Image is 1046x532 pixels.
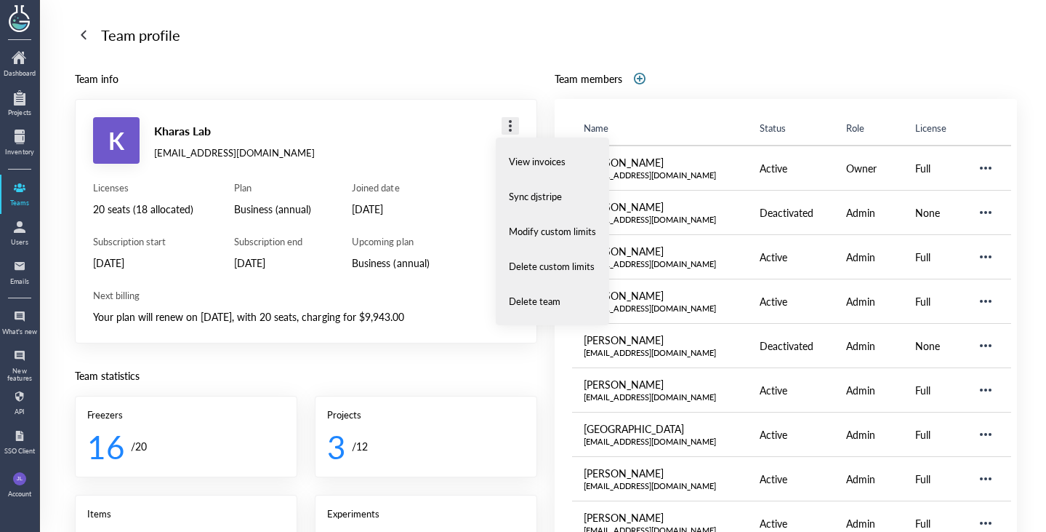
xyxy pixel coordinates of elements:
div: Dashboard [1,70,38,77]
span: Delete team [509,295,560,308]
div: [DATE] [234,254,311,271]
td: Admin [834,413,904,457]
div: [PERSON_NAME] [584,377,736,392]
td: Full [904,146,965,191]
div: [PERSON_NAME] [584,244,736,258]
div: Business (annual) [234,200,311,218]
div: Licenses [93,181,193,194]
div: [DATE] [352,200,429,218]
td: Admin [834,235,904,279]
span: K [108,117,124,164]
div: Teams [1,199,38,207]
div: Projects [1,109,38,116]
span: Role [846,121,864,135]
a: API [1,385,38,421]
span: Delete custom limits [509,260,595,273]
td: Full [904,279,965,324]
a: Projects [1,86,38,122]
div: [EMAIL_ADDRESS][DOMAIN_NAME] [584,214,736,226]
td: Admin [834,457,904,501]
td: None [904,191,965,235]
div: Inventory [1,148,38,156]
td: Admin [834,279,904,324]
div: Account [8,491,31,498]
span: Sync djstripe [509,190,562,203]
td: Admin [834,324,904,368]
div: Next billing [93,289,519,302]
a: Inventory [1,125,38,162]
span: Modify custom limits [509,225,596,238]
div: [PERSON_NAME] [584,466,736,480]
td: Active [748,457,835,501]
div: What's new [1,328,38,336]
div: [EMAIL_ADDRESS][DOMAIN_NAME] [584,303,736,314]
td: Full [904,235,965,279]
div: [EMAIL_ADDRESS][DOMAIN_NAME] [584,392,736,403]
div: Items [87,507,285,520]
td: Active [748,235,835,279]
a: Emails [1,255,38,291]
div: [PERSON_NAME] [584,288,736,303]
div: [EMAIL_ADDRESS][DOMAIN_NAME] [584,436,736,448]
td: Active [748,279,835,324]
div: Team info [75,70,537,87]
td: Active [748,413,835,457]
div: Freezers [87,408,285,421]
div: [EMAIL_ADDRESS][DOMAIN_NAME] [584,347,736,359]
div: Team profile [101,23,180,47]
td: Admin [834,191,904,235]
div: [EMAIL_ADDRESS][DOMAIN_NAME] [584,170,736,181]
td: Deactivated [748,191,835,235]
div: Subscription end [234,235,311,248]
div: Upcoming plan [352,235,429,248]
div: [GEOGRAPHIC_DATA] [584,421,736,436]
td: Owner [834,146,904,191]
a: Dashboard [1,47,38,83]
div: [PERSON_NAME] [584,510,736,525]
div: Users [1,239,38,246]
div: / 20 [131,437,147,455]
div: Business (annual) [352,254,429,271]
td: Admin [834,368,904,413]
div: Joined date [352,181,429,194]
div: [EMAIL_ADDRESS][DOMAIN_NAME] [584,258,736,270]
div: Plan [234,181,311,194]
a: What's new [1,305,38,341]
div: Team statistics [75,367,537,384]
div: [PERSON_NAME] [584,199,736,214]
div: Emails [1,278,38,285]
div: 16 [87,427,125,465]
td: Deactivated [748,324,835,368]
div: Experiments [327,507,525,520]
a: Team profile [75,23,1017,47]
span: License [915,121,946,135]
a: SSO Client [1,424,38,461]
div: Your plan will renew on [DATE], with 20 seats, charging for $9,943.00 [93,308,519,325]
span: Status [760,121,786,135]
div: [PERSON_NAME] [584,155,736,170]
div: 20 seats (18 allocated) [93,200,193,218]
div: / 12 [352,437,368,455]
span: View invoices [509,155,566,168]
span: JL [17,472,23,485]
div: [EMAIL_ADDRESS][DOMAIN_NAME] [584,480,736,492]
div: SSO Client [1,448,38,455]
div: [DATE] [93,254,193,271]
a: Teams [1,176,38,213]
div: [EMAIL_ADDRESS][DOMAIN_NAME] [154,146,315,159]
div: Subscription start [93,235,193,248]
div: Kharas Lab [154,122,315,140]
div: Team members [555,71,622,87]
a: New features [1,344,38,382]
div: API [1,408,38,416]
td: None [904,324,965,368]
td: Active [748,146,835,191]
a: Users [1,215,38,252]
div: 3 [327,427,346,465]
span: Name [584,121,608,135]
div: New features [1,368,38,383]
td: Full [904,368,965,413]
td: Active [748,368,835,413]
div: Projects [327,408,525,421]
div: [PERSON_NAME] [584,333,736,347]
